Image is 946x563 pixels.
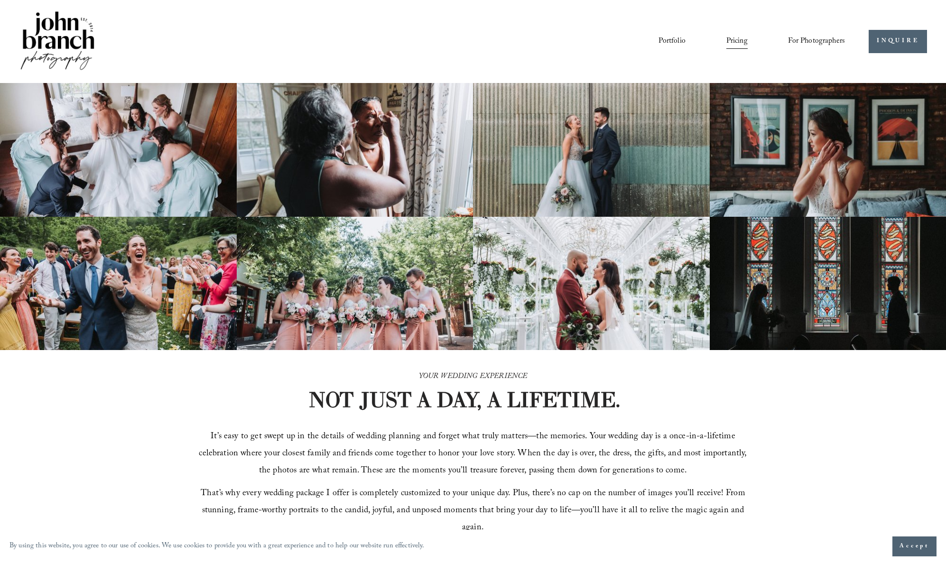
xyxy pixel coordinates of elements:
img: Woman applying makeup to another woman near a window with floral curtains and autumn flowers. [237,83,473,216]
img: A bride and groom standing together, laughing, with the bride holding a bouquet in front of a cor... [473,83,710,216]
strong: NOT JUST A DAY, A LIFETIME. [308,387,621,413]
span: It’s easy to get swept up in the details of wedding planning and forget what truly matters—the me... [199,430,749,479]
a: Pricing [726,33,748,49]
a: INQUIRE [869,30,927,53]
button: Accept [892,536,937,556]
span: For Photographers [788,34,845,49]
img: A bride and four bridesmaids in pink dresses, holding bouquets with pink and white flowers, smili... [237,217,473,350]
p: By using this website, you agree to our use of cookies. We use cookies to provide you with a grea... [9,540,425,554]
span: That’s why every wedding package I offer is completely customized to your unique day. Plus, there... [201,487,748,535]
img: Bride and groom standing in an elegant greenhouse with chandeliers and lush greenery. [473,217,710,350]
em: YOUR WEDDING EXPERIENCE [419,370,528,383]
a: Portfolio [658,33,685,49]
a: folder dropdown [788,33,845,49]
span: Accept [900,542,929,551]
img: John Branch IV Photography [19,9,96,74]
